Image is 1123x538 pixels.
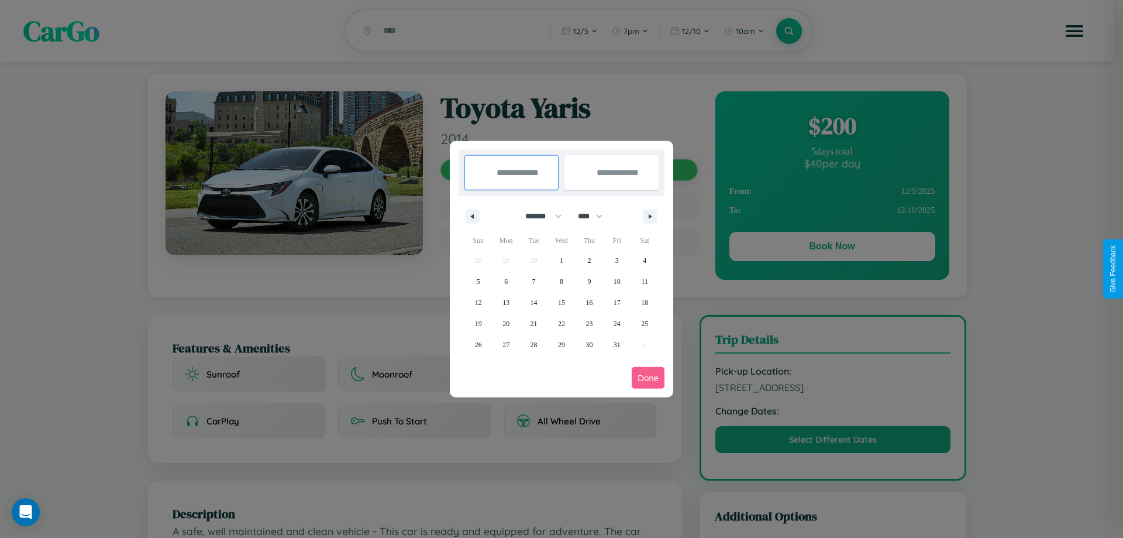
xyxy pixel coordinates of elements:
[641,292,648,313] span: 18
[520,313,547,334] button: 21
[502,313,509,334] span: 20
[464,231,492,250] span: Sun
[587,250,591,271] span: 2
[603,231,631,250] span: Fri
[585,292,592,313] span: 16
[641,313,648,334] span: 25
[492,231,519,250] span: Mon
[587,271,591,292] span: 9
[531,334,538,355] span: 28
[576,292,603,313] button: 16
[547,231,575,250] span: Wed
[547,334,575,355] button: 29
[464,292,492,313] button: 12
[614,292,621,313] span: 17
[475,313,482,334] span: 19
[603,250,631,271] button: 3
[492,292,519,313] button: 13
[492,334,519,355] button: 27
[631,271,659,292] button: 11
[576,313,603,334] button: 23
[614,313,621,334] span: 24
[492,313,519,334] button: 20
[560,250,563,271] span: 1
[631,231,659,250] span: Sat
[614,271,621,292] span: 10
[531,313,538,334] span: 21
[464,313,492,334] button: 19
[547,292,575,313] button: 15
[631,250,659,271] button: 4
[547,313,575,334] button: 22
[520,334,547,355] button: 28
[632,367,664,389] button: Done
[576,334,603,355] button: 30
[502,334,509,355] span: 27
[558,313,565,334] span: 22
[547,250,575,271] button: 1
[643,250,646,271] span: 4
[520,292,547,313] button: 14
[475,334,482,355] span: 26
[603,292,631,313] button: 17
[558,292,565,313] span: 15
[464,271,492,292] button: 5
[492,271,519,292] button: 6
[477,271,480,292] span: 5
[614,334,621,355] span: 31
[560,271,563,292] span: 8
[603,271,631,292] button: 10
[558,334,565,355] span: 29
[641,271,648,292] span: 11
[585,334,592,355] span: 30
[502,292,509,313] span: 13
[464,334,492,355] button: 26
[12,498,40,526] div: Open Intercom Messenger
[576,271,603,292] button: 9
[576,231,603,250] span: Thu
[547,271,575,292] button: 8
[615,250,619,271] span: 3
[631,292,659,313] button: 18
[631,313,659,334] button: 25
[532,271,536,292] span: 7
[531,292,538,313] span: 14
[1109,245,1117,293] div: Give Feedback
[603,313,631,334] button: 24
[475,292,482,313] span: 12
[520,231,547,250] span: Tue
[504,271,508,292] span: 6
[603,334,631,355] button: 31
[585,313,592,334] span: 23
[520,271,547,292] button: 7
[576,250,603,271] button: 2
